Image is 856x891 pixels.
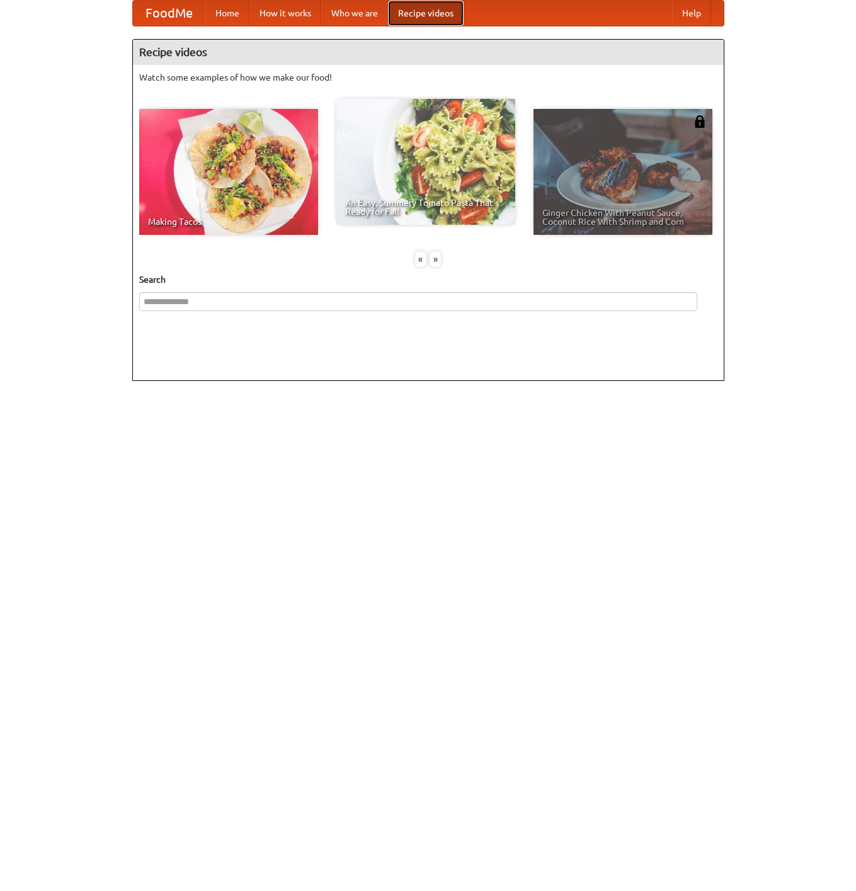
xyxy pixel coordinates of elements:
a: Making Tacos [139,109,318,235]
a: How it works [249,1,321,26]
a: Home [205,1,249,26]
a: Who we are [321,1,388,26]
p: Watch some examples of how we make our food! [139,71,717,84]
span: An Easy, Summery Tomato Pasta That's Ready for Fall [345,198,506,216]
a: An Easy, Summery Tomato Pasta That's Ready for Fall [336,99,515,225]
h4: Recipe videos [133,40,724,65]
img: 483408.png [693,115,706,128]
div: « [415,251,426,267]
a: Help [672,1,711,26]
div: » [430,251,441,267]
a: FoodMe [133,1,205,26]
h5: Search [139,273,717,286]
span: Making Tacos [148,217,309,226]
a: Recipe videos [388,1,464,26]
